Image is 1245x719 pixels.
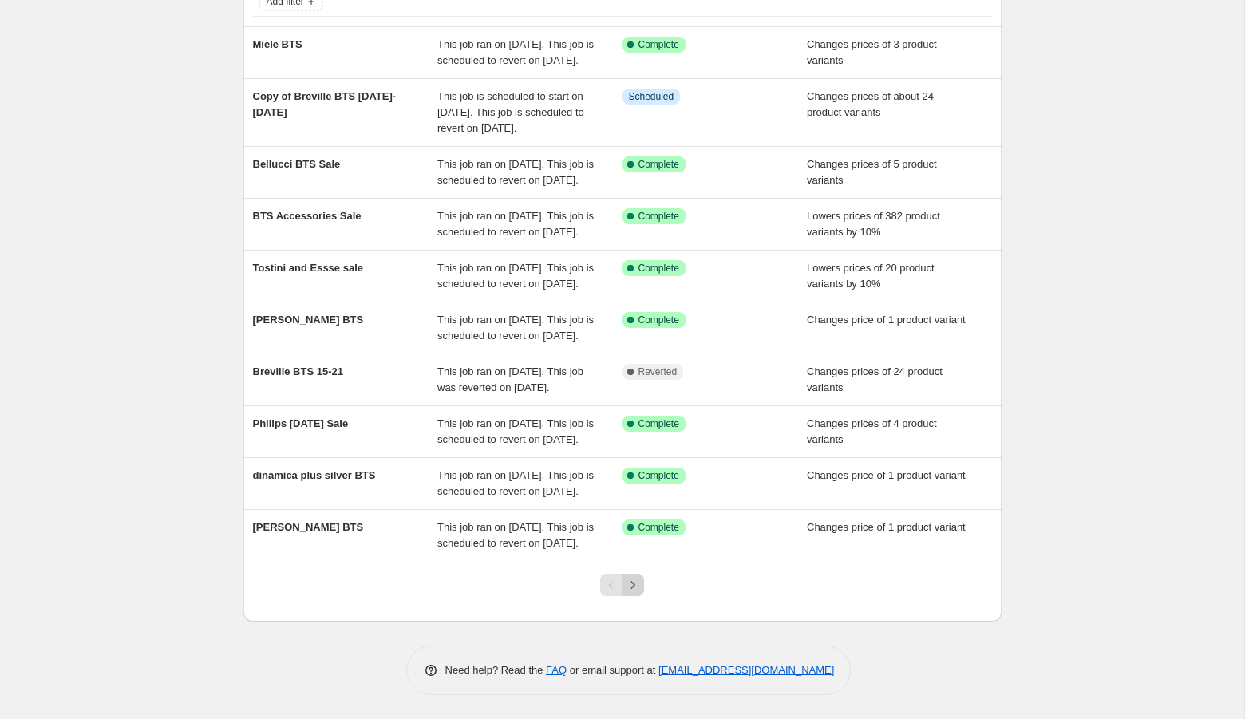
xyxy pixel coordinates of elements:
span: Complete [638,469,679,482]
span: Philips [DATE] Sale [253,417,349,429]
a: FAQ [546,664,567,676]
span: Bellucci BTS Sale [253,158,341,170]
span: Changes prices of 3 product variants [807,38,937,66]
span: Need help? Read the [445,664,547,676]
button: Next [622,574,644,596]
span: Changes prices of 4 product variants [807,417,937,445]
span: This job ran on [DATE]. This job is scheduled to revert on [DATE]. [437,314,594,342]
span: This job is scheduled to start on [DATE]. This job is scheduled to revert on [DATE]. [437,90,584,134]
span: This job ran on [DATE]. This job was reverted on [DATE]. [437,365,583,393]
span: Complete [638,417,679,430]
span: This job ran on [DATE]. This job is scheduled to revert on [DATE]. [437,158,594,186]
span: or email support at [567,664,658,676]
span: This job ran on [DATE]. This job is scheduled to revert on [DATE]. [437,521,594,549]
span: Complete [638,38,679,51]
span: BTS Accessories Sale [253,210,362,222]
span: Tostini and Essse sale [253,262,363,274]
span: Complete [638,521,679,534]
nav: Pagination [600,574,644,596]
span: Changes price of 1 product variant [807,314,966,326]
span: This job ran on [DATE]. This job is scheduled to revert on [DATE]. [437,469,594,497]
span: Complete [638,262,679,275]
span: Copy of Breville BTS [DATE]-[DATE] [253,90,397,118]
span: Complete [638,158,679,171]
span: Complete [638,210,679,223]
span: This job ran on [DATE]. This job is scheduled to revert on [DATE]. [437,262,594,290]
span: Changes prices of 5 product variants [807,158,937,186]
span: This job ran on [DATE]. This job is scheduled to revert on [DATE]. [437,38,594,66]
span: Lowers prices of 382 product variants by 10% [807,210,940,238]
span: Reverted [638,365,678,378]
span: Changes price of 1 product variant [807,521,966,533]
span: [PERSON_NAME] BTS [253,314,364,326]
span: This job ran on [DATE]. This job is scheduled to revert on [DATE]. [437,417,594,445]
span: Complete [638,314,679,326]
span: [PERSON_NAME] BTS [253,521,364,533]
span: Changes prices of 24 product variants [807,365,943,393]
span: Lowers prices of 20 product variants by 10% [807,262,935,290]
span: Scheduled [629,90,674,103]
span: Miele BTS [253,38,302,50]
span: Changes price of 1 product variant [807,469,966,481]
span: This job ran on [DATE]. This job is scheduled to revert on [DATE]. [437,210,594,238]
span: dinamica plus silver BTS [253,469,376,481]
a: [EMAIL_ADDRESS][DOMAIN_NAME] [658,664,834,676]
span: Changes prices of about 24 product variants [807,90,934,118]
span: Breville BTS 15-21 [253,365,343,377]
